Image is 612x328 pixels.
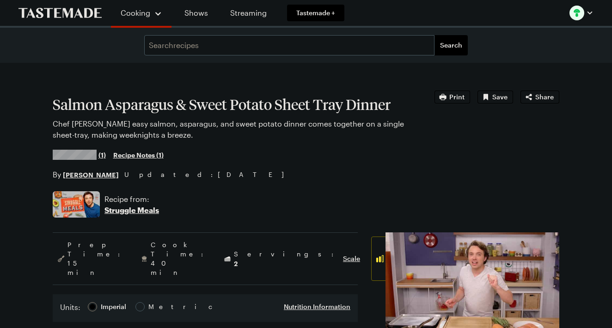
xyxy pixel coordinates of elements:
a: To Tastemade Home Page [18,8,102,18]
span: Imperial [101,302,127,312]
span: Cook Time: 40 min [151,240,208,277]
img: Show where recipe is used [53,191,100,218]
p: Chef [PERSON_NAME] easy salmon, asparagus, and sweet potato dinner comes together on a single she... [53,118,409,140]
p: By [53,169,119,180]
a: Recipe Notes (1) [113,150,164,160]
button: Print [435,91,470,103]
span: Search [440,41,462,50]
span: Servings: [234,249,338,268]
a: 5/5 stars from 1 reviews [53,151,106,158]
button: Scale [343,254,360,263]
span: Cooking [121,8,150,17]
span: Metric [148,302,169,312]
span: Print [449,92,465,102]
span: Share [535,92,554,102]
a: Recipe from:Struggle Meals [104,194,159,216]
span: Save [492,92,508,102]
span: Updated : [DATE] [124,170,293,180]
p: Recipe from: [104,194,159,205]
img: Profile picture [569,6,584,20]
div: Metric [148,302,168,312]
a: Tastemade + [287,5,344,21]
p: Struggle Meals [104,205,159,216]
button: Cooking [120,4,162,22]
div: Imperial [101,302,126,312]
button: filters [435,35,468,55]
button: Profile picture [569,6,594,20]
div: Imperial Metric [60,302,168,315]
span: Tastemade + [296,8,335,18]
button: Save recipe [477,91,513,103]
button: Share [520,91,559,103]
label: Units: [60,302,80,313]
h1: Salmon Asparagus & Sweet Potato Sheet Tray Dinner [53,96,409,113]
a: [PERSON_NAME] [63,170,119,180]
button: Nutrition Information [284,302,350,311]
span: Prep Time: 15 min [67,240,125,277]
span: (1) [98,150,106,159]
span: 2 [234,259,238,267]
